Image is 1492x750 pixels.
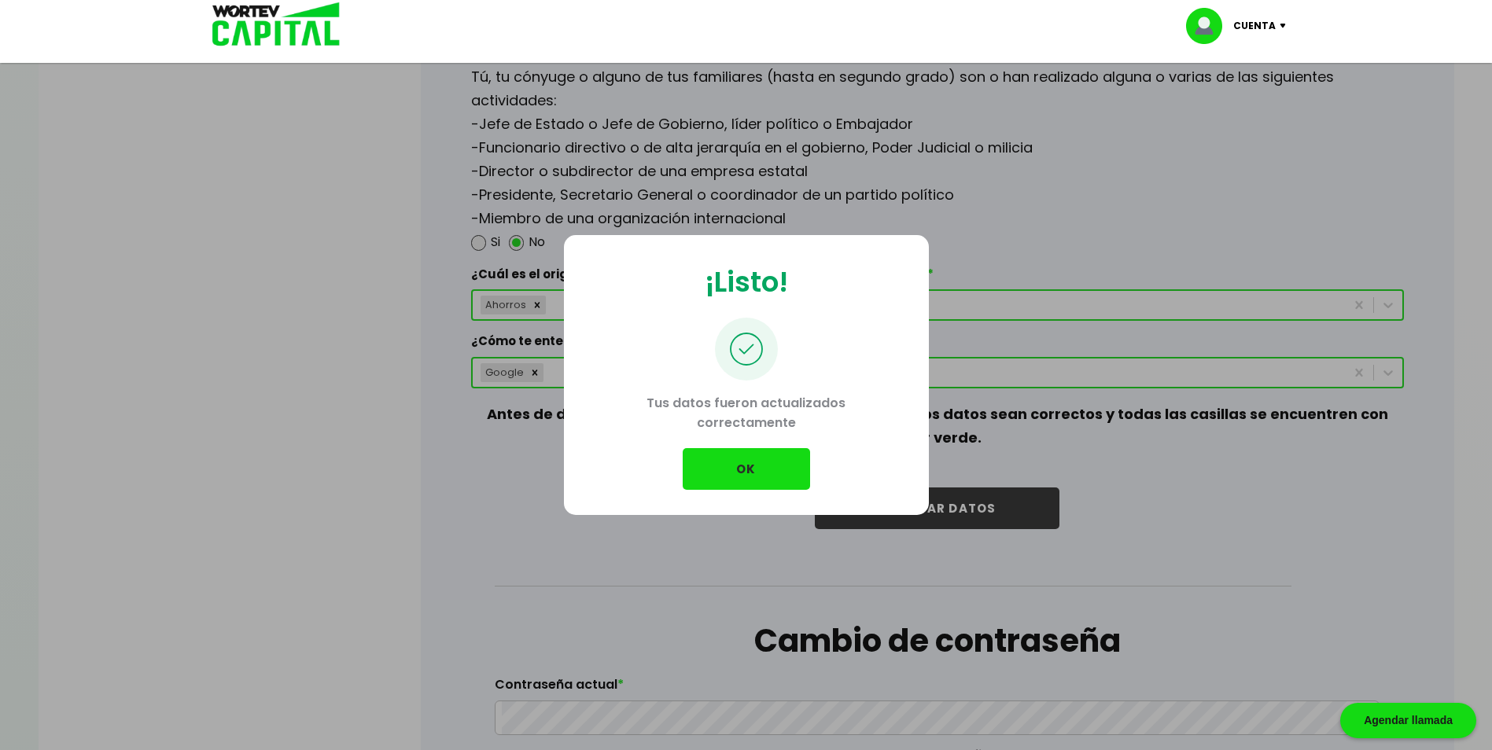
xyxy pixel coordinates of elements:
[1276,24,1297,28] img: icon-down
[705,260,788,303] p: ¡Listo!
[683,448,810,490] button: OK
[715,318,778,381] img: palomita
[589,381,904,448] p: Tus datos fueron actualizados correctamente
[1340,703,1476,738] div: Agendar llamada
[1233,14,1276,38] p: Cuenta
[1186,8,1233,44] img: profile-image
